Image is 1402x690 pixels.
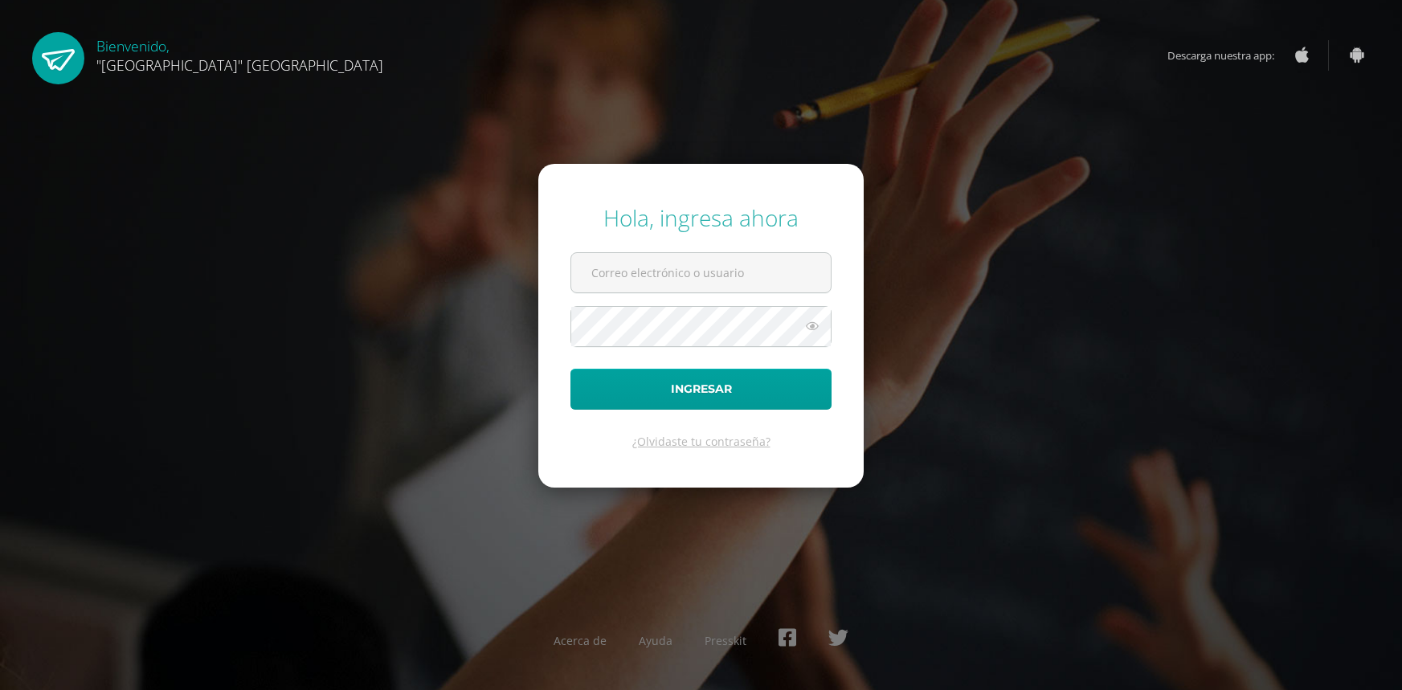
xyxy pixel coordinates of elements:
a: Presskit [705,633,746,648]
button: Ingresar [570,369,832,410]
div: Hola, ingresa ahora [570,202,832,233]
a: Acerca de [554,633,607,648]
a: Ayuda [639,633,672,648]
a: ¿Olvidaste tu contraseña? [632,434,770,449]
span: "[GEOGRAPHIC_DATA]" [GEOGRAPHIC_DATA] [96,55,383,75]
div: Bienvenido, [96,32,383,75]
input: Correo electrónico o usuario [571,253,831,292]
span: Descarga nuestra app: [1167,40,1290,71]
